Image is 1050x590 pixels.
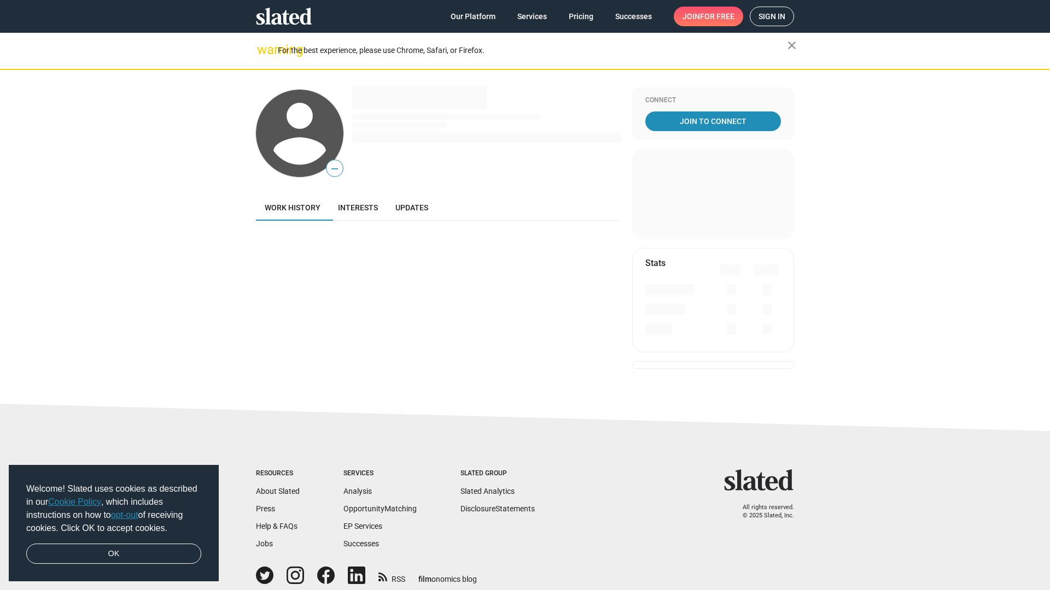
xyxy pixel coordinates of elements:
[509,7,556,26] a: Services
[343,539,379,548] a: Successes
[26,544,201,564] a: dismiss cookie message
[517,7,547,26] span: Services
[257,43,270,56] mat-icon: warning
[9,465,219,582] div: cookieconsent
[700,7,734,26] span: for free
[442,7,504,26] a: Our Platform
[256,539,273,548] a: Jobs
[647,111,779,131] span: Join To Connect
[418,575,431,583] span: film
[750,7,794,26] a: Sign in
[343,504,417,513] a: OpportunityMatching
[645,96,781,105] div: Connect
[645,257,666,269] mat-card-title: Stats
[326,162,343,176] span: —
[329,194,387,221] a: Interests
[560,7,602,26] a: Pricing
[460,487,515,495] a: Slated Analytics
[460,504,535,513] a: DisclosureStatements
[606,7,661,26] a: Successes
[759,7,785,26] span: Sign in
[48,497,101,506] a: Cookie Policy
[278,43,787,58] div: For the best experience, please use Chrome, Safari, or Firefox.
[265,203,320,212] span: Work history
[343,522,382,530] a: EP Services
[256,522,297,530] a: Help & FAQs
[256,487,300,495] a: About Slated
[645,111,781,131] a: Join To Connect
[343,469,417,478] div: Services
[731,504,794,520] p: All rights reserved. © 2025 Slated, Inc.
[418,565,477,585] a: filmonomics blog
[674,7,743,26] a: Joinfor free
[343,487,372,495] a: Analysis
[26,482,201,535] span: Welcome! Slated uses cookies as described in our , which includes instructions on how to of recei...
[460,469,535,478] div: Slated Group
[387,194,437,221] a: Updates
[256,194,329,221] a: Work history
[256,504,275,513] a: Press
[395,203,428,212] span: Updates
[785,39,798,52] mat-icon: close
[615,7,652,26] span: Successes
[111,510,138,520] a: opt-out
[378,568,405,585] a: RSS
[682,7,734,26] span: Join
[338,203,378,212] span: Interests
[256,469,300,478] div: Resources
[569,7,593,26] span: Pricing
[451,7,495,26] span: Our Platform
